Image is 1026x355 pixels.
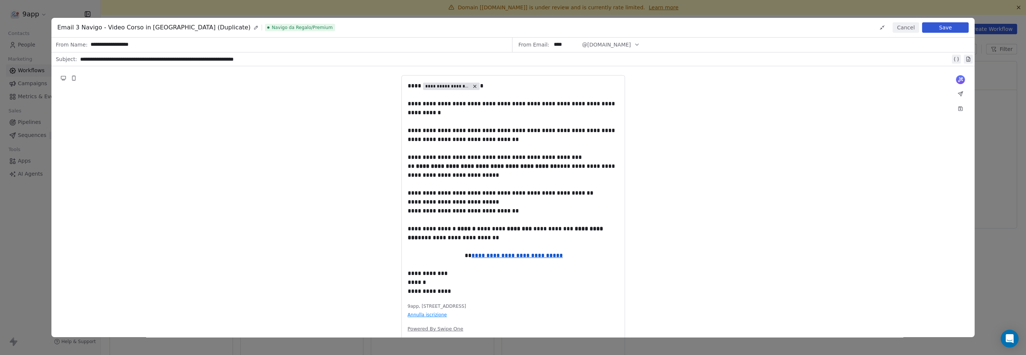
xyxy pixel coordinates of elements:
span: From Name: [56,41,88,48]
span: Email 3 Navigo - Video Corso in [GEOGRAPHIC_DATA] (Duplicate) [57,23,251,32]
div: Open Intercom Messenger [1001,330,1019,348]
span: From Email: [518,41,549,48]
span: @[DOMAIN_NAME] [582,41,631,49]
span: Navigo da Regalo/Premium [265,24,335,31]
span: Subject: [56,55,77,65]
button: Save [922,22,969,33]
button: Cancel [893,22,919,33]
